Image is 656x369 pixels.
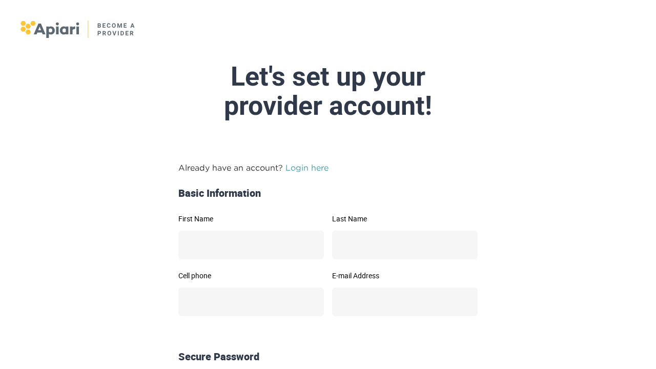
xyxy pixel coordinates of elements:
div: Let's set up your provider account! [86,62,570,120]
div: Secure Password [174,350,482,364]
label: First Name [178,215,324,222]
p: Already have an account? [178,161,478,174]
label: Last Name [332,215,478,222]
label: E-mail Address [332,272,478,279]
label: Cell phone [178,272,324,279]
a: Login here [285,163,329,172]
img: logo [20,20,136,38]
div: Basic Information [174,186,482,201]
